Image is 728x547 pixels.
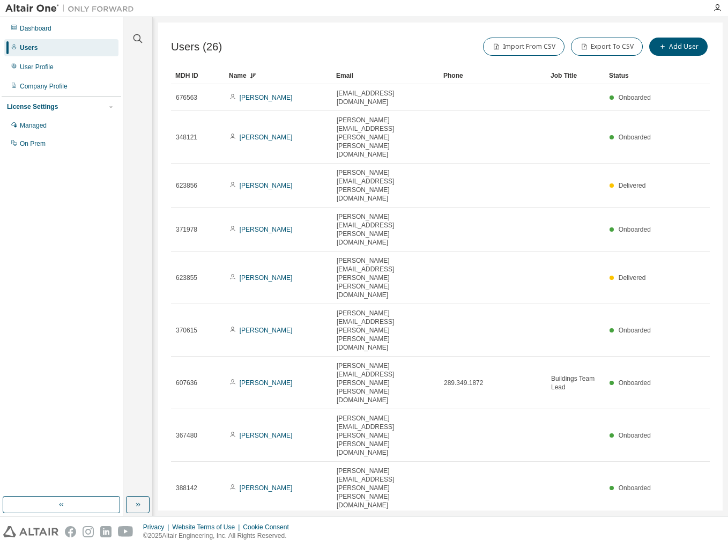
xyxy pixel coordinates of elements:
[619,274,646,282] span: Delivered
[337,309,434,352] span: [PERSON_NAME][EMAIL_ADDRESS][PERSON_NAME][PERSON_NAME][DOMAIN_NAME]
[7,102,58,111] div: License Settings
[118,526,133,537] img: youtube.svg
[20,121,47,130] div: Managed
[619,226,651,233] span: Onboarded
[551,67,600,84] div: Job Title
[143,523,172,531] div: Privacy
[240,327,293,334] a: [PERSON_NAME]
[20,63,54,71] div: User Profile
[443,67,542,84] div: Phone
[176,484,197,492] span: 388142
[20,24,51,33] div: Dashboard
[444,379,483,387] span: 289.349.1872
[65,526,76,537] img: facebook.svg
[619,94,651,101] span: Onboarded
[176,181,197,190] span: 623856
[143,531,295,541] p: © 2025 Altair Engineering, Inc. All Rights Reserved.
[20,82,68,91] div: Company Profile
[171,41,222,53] span: Users (26)
[172,523,243,531] div: Website Terms of Use
[240,94,293,101] a: [PERSON_NAME]
[240,484,293,492] a: [PERSON_NAME]
[619,379,651,387] span: Onboarded
[649,38,708,56] button: Add User
[337,89,434,106] span: [EMAIL_ADDRESS][DOMAIN_NAME]
[176,431,197,440] span: 367480
[175,67,220,84] div: MDH ID
[100,526,112,537] img: linkedin.svg
[176,273,197,282] span: 623855
[619,327,651,334] span: Onboarded
[176,379,197,387] span: 607636
[176,133,197,142] span: 348121
[337,168,434,203] span: [PERSON_NAME][EMAIL_ADDRESS][PERSON_NAME][DOMAIN_NAME]
[229,67,328,84] div: Name
[609,67,654,84] div: Status
[240,274,293,282] a: [PERSON_NAME]
[176,326,197,335] span: 370615
[337,256,434,299] span: [PERSON_NAME][EMAIL_ADDRESS][PERSON_NAME][PERSON_NAME][DOMAIN_NAME]
[83,526,94,537] img: instagram.svg
[619,484,651,492] span: Onboarded
[176,93,197,102] span: 676563
[240,226,293,233] a: [PERSON_NAME]
[337,116,434,159] span: [PERSON_NAME][EMAIL_ADDRESS][PERSON_NAME][PERSON_NAME][DOMAIN_NAME]
[20,139,46,148] div: On Prem
[336,67,435,84] div: Email
[619,432,651,439] span: Onboarded
[483,38,564,56] button: Import From CSV
[240,379,293,387] a: [PERSON_NAME]
[619,182,646,189] span: Delivered
[337,414,434,457] span: [PERSON_NAME][EMAIL_ADDRESS][PERSON_NAME][PERSON_NAME][DOMAIN_NAME]
[337,212,434,247] span: [PERSON_NAME][EMAIL_ADDRESS][PERSON_NAME][DOMAIN_NAME]
[619,134,651,141] span: Onboarded
[176,225,197,234] span: 371978
[243,523,295,531] div: Cookie Consent
[337,467,434,509] span: [PERSON_NAME][EMAIL_ADDRESS][PERSON_NAME][PERSON_NAME][DOMAIN_NAME]
[240,134,293,141] a: [PERSON_NAME]
[3,526,58,537] img: altair_logo.svg
[240,432,293,439] a: [PERSON_NAME]
[337,361,434,404] span: [PERSON_NAME][EMAIL_ADDRESS][PERSON_NAME][PERSON_NAME][DOMAIN_NAME]
[551,374,600,391] span: Buildings Team Lead
[5,3,139,14] img: Altair One
[20,43,38,52] div: Users
[571,38,643,56] button: Export To CSV
[240,182,293,189] a: [PERSON_NAME]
